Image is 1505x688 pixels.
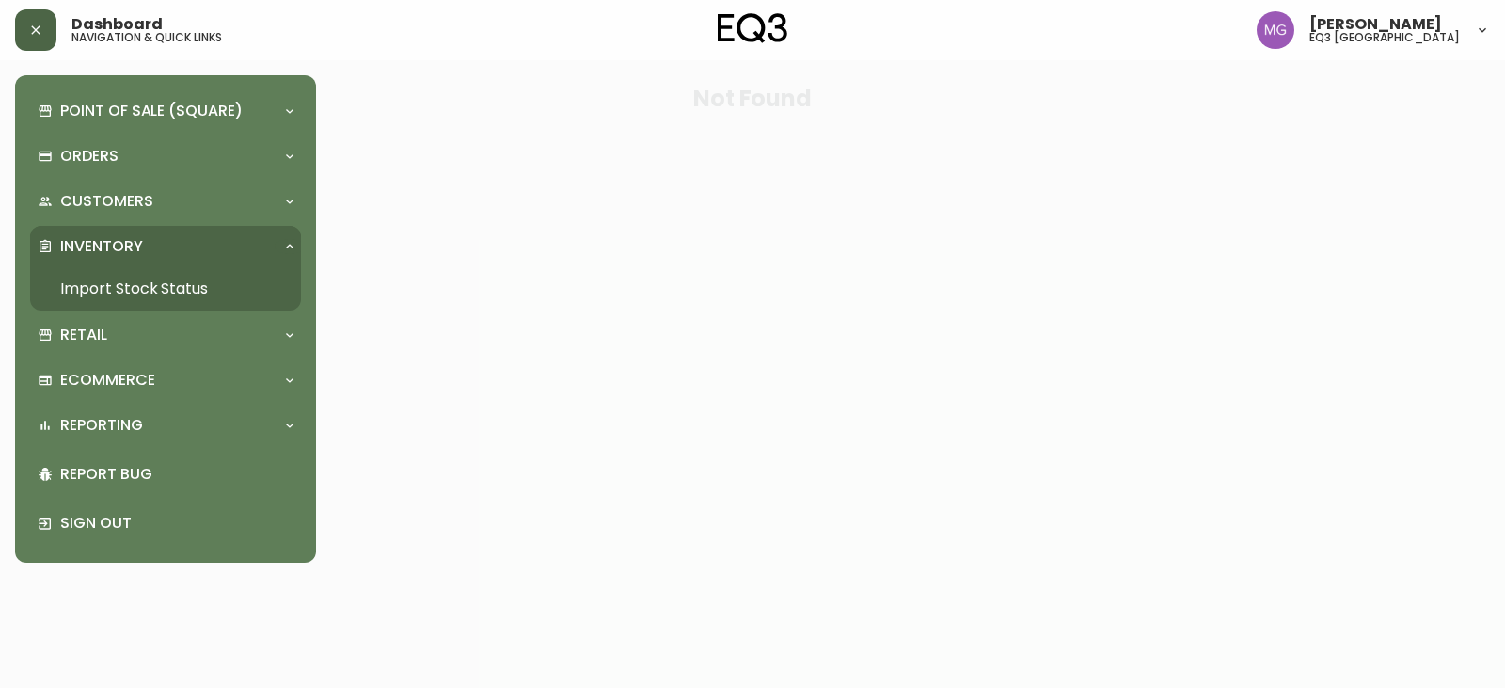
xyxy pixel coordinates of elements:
[30,314,301,356] div: Retail
[30,450,301,499] div: Report Bug
[71,32,222,43] h5: navigation & quick links
[30,136,301,177] div: Orders
[30,360,301,401] div: Ecommerce
[60,513,293,534] p: Sign Out
[60,191,153,212] p: Customers
[60,464,293,485] p: Report Bug
[60,415,143,436] p: Reporting
[30,90,301,132] div: Point of Sale (Square)
[60,325,107,345] p: Retail
[1257,11,1294,49] img: de8837be2a95cd31bb7c9ae23fe16153
[60,101,243,121] p: Point of Sale (Square)
[1309,17,1442,32] span: [PERSON_NAME]
[30,405,301,446] div: Reporting
[30,267,301,311] a: Import Stock Status
[1309,32,1460,43] h5: eq3 [GEOGRAPHIC_DATA]
[71,17,163,32] span: Dashboard
[30,499,301,548] div: Sign Out
[60,370,155,391] p: Ecommerce
[30,181,301,222] div: Customers
[60,236,143,257] p: Inventory
[718,13,787,43] img: logo
[30,226,301,267] div: Inventory
[60,146,119,167] p: Orders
